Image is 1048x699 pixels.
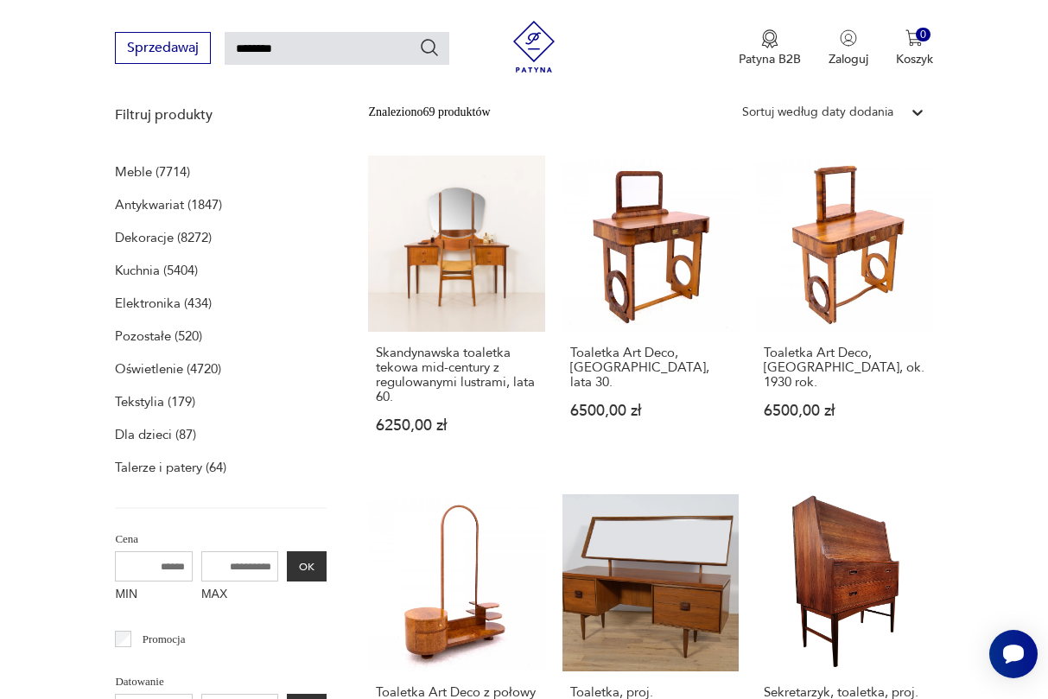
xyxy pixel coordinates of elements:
p: Promocja [143,630,186,649]
a: Toaletka Art Deco, Polska, lata 30.Toaletka Art Deco, [GEOGRAPHIC_DATA], lata 30.6500,00 zł [562,156,739,467]
img: Ikona koszyka [905,29,923,47]
div: 0 [916,28,930,42]
a: Dla dzieci (87) [115,423,196,447]
img: Patyna - sklep z meblami i dekoracjami vintage [508,21,560,73]
button: Patyna B2B [739,29,801,67]
button: Zaloguj [829,29,868,67]
a: Kuchnia (5404) [115,258,198,283]
button: Szukaj [419,37,440,58]
h3: Toaletka Art Deco, [GEOGRAPHIC_DATA], ok. 1930 rok. [764,346,924,390]
a: Talerze i patery (64) [115,455,226,480]
p: 6500,00 zł [570,404,731,418]
a: Ikona medaluPatyna B2B [739,29,801,67]
p: Zaloguj [829,51,868,67]
a: Elektronika (434) [115,291,212,315]
p: Filtruj produkty [115,105,327,124]
img: Ikonka użytkownika [840,29,857,47]
a: Sprzedawaj [115,43,211,55]
label: MAX [201,581,279,609]
p: Datowanie [115,672,327,691]
p: Koszyk [896,51,933,67]
a: Tekstylia (179) [115,390,195,414]
div: Znaleziono 69 produktów [368,103,490,122]
a: Antykwariat (1847) [115,193,222,217]
img: Ikona medalu [761,29,778,48]
button: 0Koszyk [896,29,933,67]
a: Skandynawska toaletka tekowa mid-century z regulowanymi lustrami, lata 60.Skandynawska toaletka t... [368,156,544,467]
label: MIN [115,581,193,609]
iframe: Smartsupp widget button [989,630,1038,678]
a: Meble (7714) [115,160,190,184]
a: Oświetlenie (4720) [115,357,221,381]
div: Sortuj według daty dodania [742,103,893,122]
p: 6250,00 zł [376,418,537,433]
h3: Skandynawska toaletka tekowa mid-century z regulowanymi lustrami, lata 60. [376,346,537,404]
h3: Toaletka Art Deco, [GEOGRAPHIC_DATA], lata 30. [570,346,731,390]
a: Toaletka Art Deco, Polska, ok. 1930 rok.Toaletka Art Deco, [GEOGRAPHIC_DATA], ok. 1930 rok.6500,0... [756,156,932,467]
a: Pozostałe (520) [115,324,202,348]
a: Dekoracje (8272) [115,226,212,250]
button: Sprzedawaj [115,32,211,64]
p: Cena [115,530,327,549]
p: 6500,00 zł [764,404,924,418]
p: Patyna B2B [739,51,801,67]
button: OK [287,551,327,581]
